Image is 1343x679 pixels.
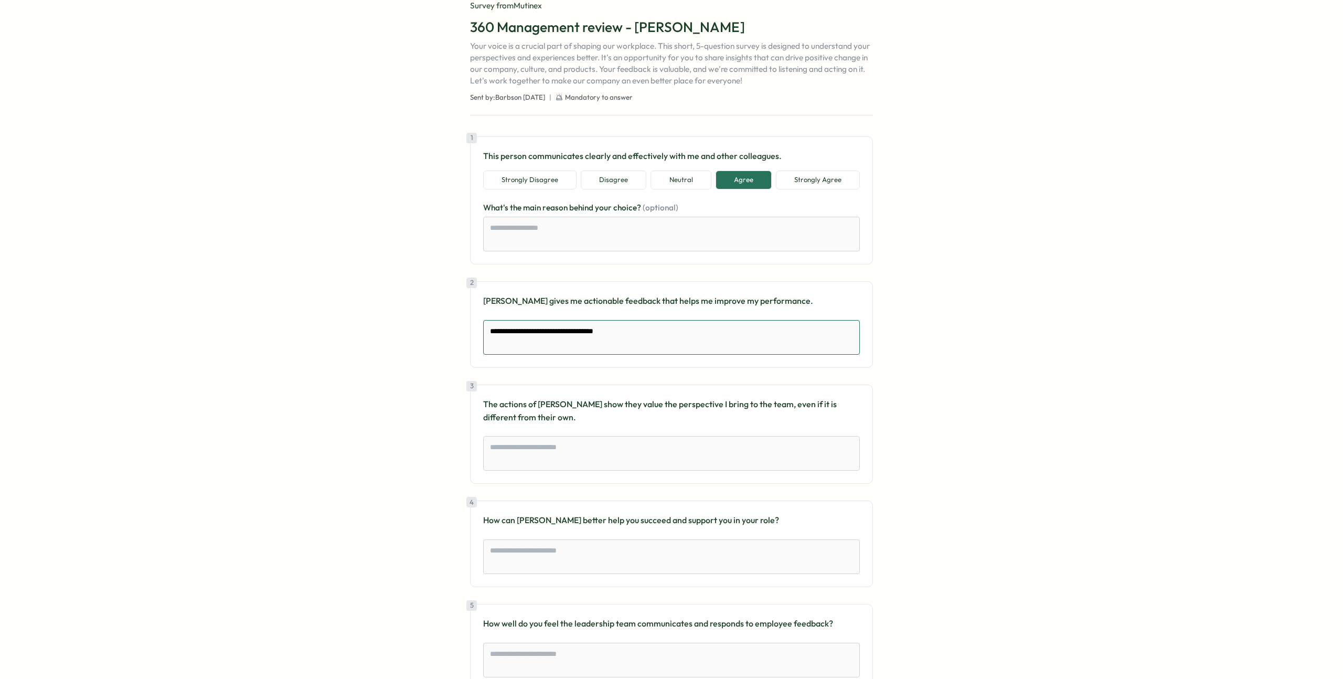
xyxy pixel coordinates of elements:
p: This person communicates clearly and effectively with me and other colleagues. [483,150,860,163]
span: Sent by: Barbs on [DATE] [470,93,545,102]
div: 4 [466,497,477,507]
span: behind [569,203,595,213]
span: your [595,203,613,213]
button: Agree [716,171,772,189]
p: [PERSON_NAME] gives me actionable feedback that helps me improve my performance. [483,294,860,307]
span: What's [483,203,510,213]
button: Strongly Disagree [483,171,577,189]
div: 1 [466,133,477,143]
span: | [549,93,551,102]
p: Your voice is a crucial part of shaping our workplace. This short, 5-question survey is designed ... [470,40,873,87]
div: 3 [466,381,477,391]
p: The actions of [PERSON_NAME] show they value the perspective I bring to the team, even if it is d... [483,398,860,424]
div: 5 [466,600,477,611]
p: How well do you feel the leadership team communicates and responds to employee feedback? [483,617,860,630]
div: 2 [466,278,477,288]
h1: 360 Management review - [PERSON_NAME] [470,18,873,36]
span: choice? [613,203,643,213]
span: (optional) [643,203,678,213]
span: the [510,203,523,213]
button: Strongly Agree [776,171,860,189]
span: reason [542,203,569,213]
span: Mandatory to answer [565,93,633,102]
button: Disagree [581,171,646,189]
span: main [523,203,542,213]
p: How can [PERSON_NAME] better help you succeed and support you in your role? [483,514,860,527]
button: Neutral [651,171,711,189]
